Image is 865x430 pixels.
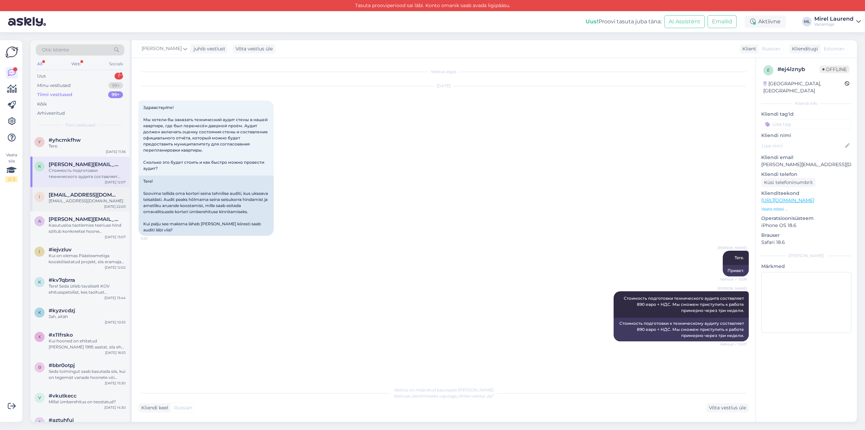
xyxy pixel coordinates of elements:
[65,122,95,128] span: Tiimi vestlused
[5,152,18,182] div: Vaata siia
[49,338,126,350] div: Kui hooned on ehitatud [PERSON_NAME] 1995 aastat, siis ehk oleks võimalik ortofotode vms abil tõe...
[761,178,816,187] div: Küsi telefoninumbrit
[139,404,168,411] div: Kliendi keel
[664,15,705,28] button: AI Assistent
[49,283,126,295] div: Tere! Seda ütleb tavaliselt KOV ehitusspetsilist, kes taoltust menetleb.
[108,60,124,68] div: Socials
[761,222,851,229] p: iPhone OS 18.6
[139,83,749,89] div: [DATE]
[104,405,126,410] div: [DATE] 14:30
[720,342,747,347] span: Nähtud ✓ 12:07
[767,68,770,73] span: e
[105,265,126,270] div: [DATE] 12:02
[761,197,814,203] a: [URL][DOMAIN_NAME]
[233,44,275,53] div: Võta vestlus üle
[761,154,851,161] p: Kliendi email
[708,15,737,28] button: Emailid
[789,45,818,52] div: Klienditugi
[5,176,18,182] div: 2 / 3
[105,234,126,240] div: [DATE] 13:07
[104,295,126,300] div: [DATE] 13:44
[49,368,126,381] div: Seda toimingut saab kasutada siis, kui on tegemist vanade hoonete või olemasolevate rajatistega, ...
[174,404,192,411] span: Russian
[735,255,744,260] span: Tere.
[814,16,861,27] a: Mirel LaurendVanamaja
[49,253,126,265] div: Kui on olemas Päästeametiga kooskõlastatud projekt, siis eramaja puhul tuleohutuse auditit pole v...
[586,18,598,25] b: Uus!
[457,393,494,399] i: „Võtke vestlus üle”
[38,279,41,285] span: k
[37,91,72,98] div: Tiimi vestlused
[139,176,274,236] div: Tere! Soovime tellida oma korteri seina tehnilise auditi, kus ukseava teisaldati. Audit peaks hõl...
[38,420,41,425] span: a
[37,82,71,89] div: Minu vestlused
[139,69,749,75] div: Vestlus algas
[762,45,780,52] span: Russian
[37,110,65,117] div: Arhiveeritud
[761,239,851,246] p: Safari 18.6
[37,101,47,108] div: Kõik
[105,320,126,325] div: [DATE] 10:55
[762,142,844,150] input: Lisa nimi
[706,403,749,412] div: Võta vestlus üle
[394,393,494,399] span: Vestluse ülevõtmiseks vajutage
[38,139,41,144] span: y
[763,80,845,94] div: [GEOGRAPHIC_DATA], [GEOGRAPHIC_DATA]
[49,314,126,320] div: Jah, aitäh
[761,132,851,139] p: Kliendi nimi
[614,318,749,341] div: Стоимость подготовки к техническому аудиту составляет 890 евро + НДС. Мы сможем приступить к рабо...
[49,247,72,253] span: #iejvzluv
[38,164,41,169] span: k
[42,46,69,53] span: Otsi kliente
[49,216,119,222] span: anne.arrak@mail.ee
[49,308,75,314] span: #kyzvcdzj
[720,277,747,282] span: Nähtud ✓ 12:06
[761,171,851,178] p: Kliendi telefon
[49,167,126,180] div: Стоимость подготовки технического аудита составляет 890 евро + НДС. Мы сможем приступить к работе...
[5,46,18,59] img: Askly Logo
[761,206,851,212] p: Vaata edasi ...
[761,111,851,118] p: Kliendi tag'id
[49,222,126,234] div: Kasutusloa taotlemise teenuse hind sõltub konkreetse hoone seisukorrast, olemasolevatest dokument...
[108,91,123,98] div: 99+
[39,194,40,199] span: i
[718,286,747,291] span: [PERSON_NAME]
[761,215,851,222] p: Operatsioonisüsteem
[37,73,46,80] div: Uus
[38,310,41,315] span: k
[105,381,126,386] div: [DATE] 15:30
[49,143,126,149] div: Tere.
[38,365,41,370] span: b
[49,332,73,338] span: #x11frsko
[49,198,126,204] div: [EMAIL_ADDRESS][DOMAIN_NAME]
[108,82,123,89] div: 99+
[745,16,786,28] div: Aktiivne
[49,277,75,283] span: #kv7qbrra
[49,192,119,198] span: iosifautocad@gmail.com
[105,350,126,355] div: [DATE] 16:53
[814,22,854,27] div: Vanamaja
[70,60,82,68] div: Web
[740,45,756,52] div: Klient
[191,45,225,52] div: juhib vestlust
[38,395,41,400] span: v
[761,100,851,107] div: Kliendi info
[761,119,851,129] input: Lisa tag
[802,17,812,26] div: ML
[49,417,74,423] span: #aztuhfuj
[143,105,269,171] span: Здравствуйте! Мы хотели бы заказать технический аудит стены в нашей квартире, где был перенесён д...
[39,249,40,254] span: i
[820,66,849,73] span: Offline
[814,16,854,22] div: Mirel Laurend
[394,387,494,392] span: Vestlus on määratud kasutajale [PERSON_NAME]
[761,232,851,239] p: Brauser
[49,393,77,399] span: #vkutkecc
[718,245,747,250] span: [PERSON_NAME]
[104,204,126,209] div: [DATE] 22:03
[777,65,820,73] div: # ej4lznyb
[761,190,851,197] p: Klienditeekond
[624,296,745,313] span: Стоимость подготовки технического аудита составляет 890 евро + НДС. Мы сможем приступить к работе...
[761,263,851,270] p: Märkmed
[38,219,41,224] span: a
[115,73,123,80] div: 1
